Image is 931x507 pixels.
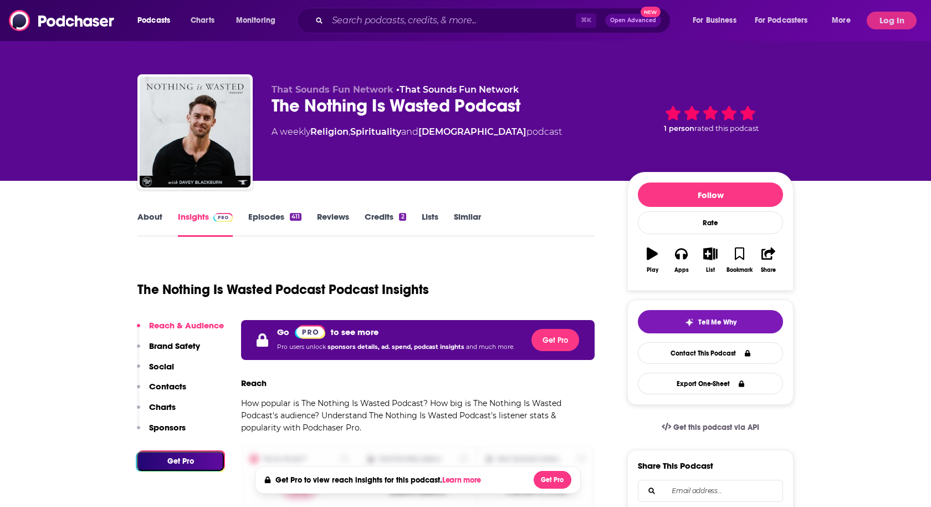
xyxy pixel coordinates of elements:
img: Podchaser Pro [213,213,233,222]
input: Email address... [647,480,774,501]
button: open menu [130,12,185,29]
span: For Business [693,13,736,28]
a: InsightsPodchaser Pro [178,211,233,237]
div: A weekly podcast [272,125,562,139]
a: That Sounds Fun Network [400,84,519,95]
a: [DEMOGRAPHIC_DATA] [418,126,526,137]
button: Play [638,240,667,280]
span: 1 person [664,124,694,133]
button: Brand Safety [137,341,200,361]
p: Charts [149,402,176,412]
span: More [832,13,851,28]
a: Lists [422,211,438,237]
div: 411 [290,213,301,221]
span: That Sounds Fun Network [272,84,393,95]
span: For Podcasters [755,13,808,28]
button: Contacts [137,381,186,402]
h3: Reach [241,378,267,388]
a: Credits2 [365,211,406,237]
h3: Share This Podcast [638,460,713,471]
button: Log In [867,12,917,29]
button: Get Pro [531,329,579,351]
div: Share [761,267,776,273]
span: sponsors details, ad. spend, podcast insights [328,343,466,351]
div: Bookmark [727,267,753,273]
button: Share [754,240,783,280]
button: Follow [638,182,783,207]
button: Get Pro [137,452,224,471]
div: List [706,267,715,273]
p: Brand Safety [149,341,200,351]
a: Reviews [317,211,349,237]
div: 2 [399,213,406,221]
button: Bookmark [725,240,754,280]
a: Contact This Podcast [638,342,783,364]
div: Play [647,267,658,273]
button: open menu [685,12,750,29]
img: Podchaser - Follow, Share and Rate Podcasts [9,10,115,31]
span: , [349,126,350,137]
a: About [137,211,162,237]
button: open menu [824,12,864,29]
input: Search podcasts, credits, & more... [328,12,576,29]
p: Contacts [149,381,186,392]
a: Spirituality [350,126,401,137]
button: List [696,240,725,280]
a: Religion [310,126,349,137]
div: 1 personrated this podcast [627,84,794,153]
button: Sponsors [137,422,186,443]
div: Rate [638,211,783,234]
a: Pro website [295,325,325,339]
span: ⌘ K [576,13,596,28]
button: Charts [137,402,176,422]
span: Open Advanced [610,18,656,23]
span: Get this podcast via API [673,423,759,432]
a: Similar [454,211,481,237]
button: Learn more [442,476,484,485]
button: Export One-Sheet [638,373,783,394]
span: and [401,126,418,137]
img: The Nothing Is Wasted Podcast [140,77,250,187]
button: open menu [748,12,824,29]
p: to see more [331,327,378,337]
h1: The Nothing Is Wasted Podcast Podcast Insights [137,281,429,298]
img: Podchaser Pro [295,325,325,339]
p: Reach & Audience [149,320,224,331]
div: Search followers [638,480,783,502]
span: Tell Me Why [698,318,736,327]
button: Apps [667,240,695,280]
p: Sponsors [149,422,186,433]
span: Monitoring [236,13,275,28]
a: Charts [183,12,221,29]
button: Social [137,361,174,382]
p: How popular is The Nothing Is Wasted Podcast? How big is The Nothing Is Wasted Podcast's audience... [241,397,595,434]
p: Social [149,361,174,372]
a: Get this podcast via API [653,414,768,441]
span: rated this podcast [694,124,759,133]
div: Apps [674,267,689,273]
div: Search podcasts, credits, & more... [308,8,681,33]
button: Get Pro [534,471,571,489]
button: Reach & Audience [137,320,224,341]
a: Episodes411 [248,211,301,237]
button: Open AdvancedNew [605,14,661,27]
span: Podcasts [137,13,170,28]
span: Charts [191,13,214,28]
h4: Get Pro to view reach insights for this podcast. [275,475,484,485]
span: New [641,7,661,17]
p: Go [277,327,289,337]
button: open menu [228,12,290,29]
button: tell me why sparkleTell Me Why [638,310,783,333]
p: Pro users unlock and much more. [277,339,514,356]
img: tell me why sparkle [685,318,694,327]
span: • [396,84,519,95]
